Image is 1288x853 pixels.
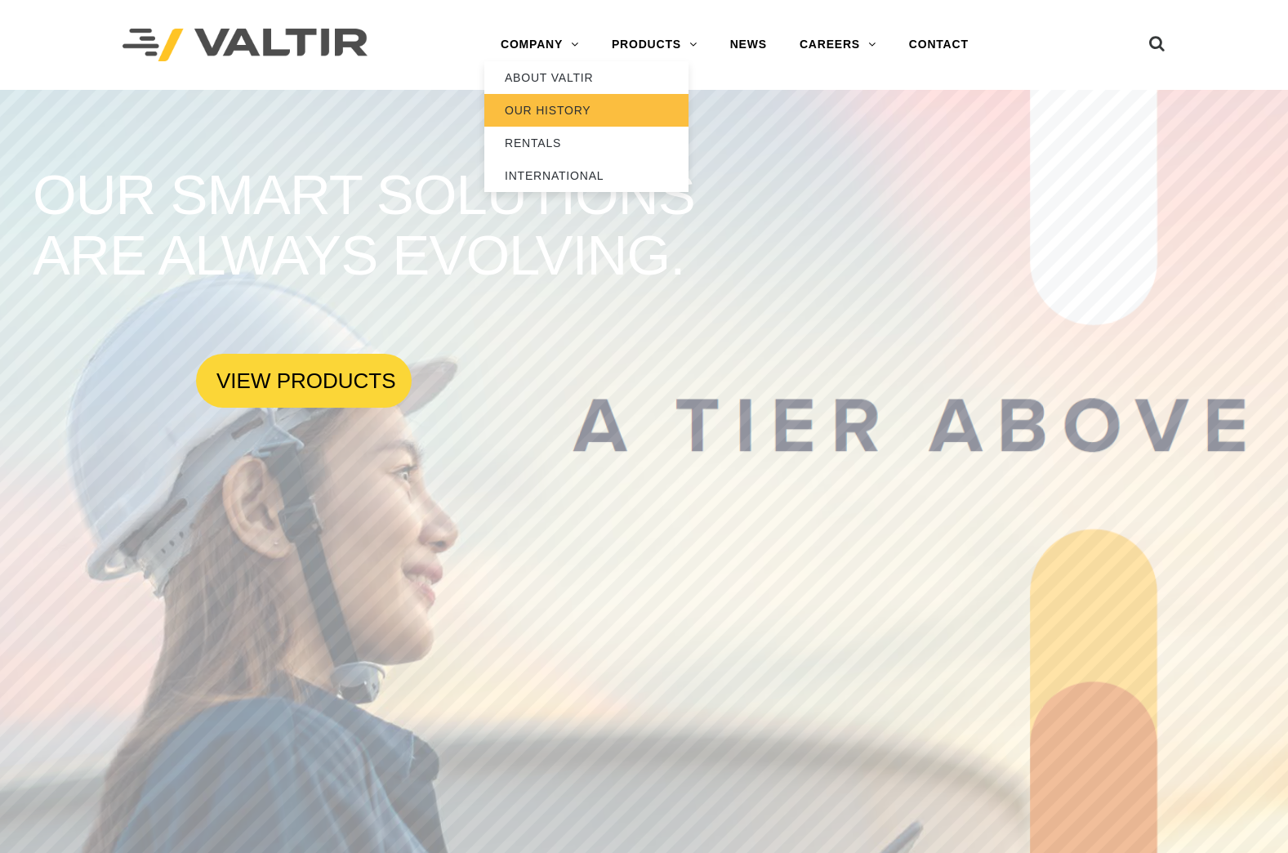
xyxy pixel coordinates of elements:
[783,29,893,61] a: CAREERS
[714,29,783,61] a: NEWS
[33,165,760,288] rs-layer: OUR SMART SOLUTIONS ARE ALWAYS EVOLVING.
[484,61,689,94] a: ABOUT VALTIR
[484,127,689,159] a: RENTALS
[484,29,595,61] a: COMPANY
[893,29,985,61] a: CONTACT
[123,29,368,62] img: Valtir
[595,29,714,61] a: PRODUCTS
[196,354,412,408] a: VIEW PRODUCTS
[484,159,689,192] a: INTERNATIONAL
[484,94,689,127] a: OUR HISTORY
